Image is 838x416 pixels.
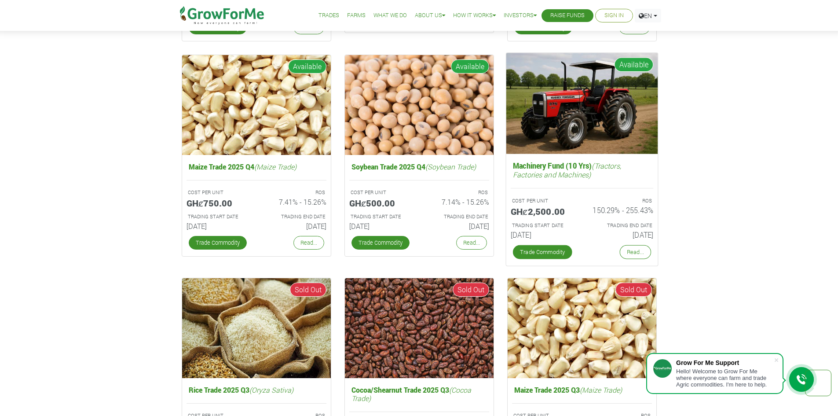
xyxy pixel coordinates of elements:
[349,198,413,208] h5: GHȼ500.00
[510,206,575,217] h5: GHȼ2,500.00
[451,59,489,74] span: Available
[676,368,774,388] div: Hello! Welcome to Grow For Me where everyone can farm and trade Agric commodities. I'm here to help.
[426,198,489,206] h6: 7.14% - 15.26%
[512,245,572,259] a: Trade Commodity
[290,283,326,297] span: Sold Out
[264,189,325,196] p: ROS
[189,236,247,250] a: Trade Commodity
[550,11,585,20] a: Raise Funds
[415,11,445,20] a: About Us
[580,385,622,394] i: (Maize Trade)
[187,222,250,230] h6: [DATE]
[604,11,624,20] a: Sign In
[188,213,249,221] p: Estimated Trading Start Date
[510,159,653,181] h5: Machinery Fund (10 Yrs)
[187,160,326,173] h5: Maize Trade 2025 Q4
[182,55,331,155] img: growforme image
[288,59,326,74] span: Available
[187,383,326,396] h5: Rice Trade 2025 Q3
[506,53,658,155] img: growforme image
[345,55,494,155] img: growforme image
[187,198,250,208] h5: GHȼ750.00
[590,197,652,205] p: ROS
[254,162,296,171] i: (Maize Trade)
[425,162,476,171] i: (Soybean Trade)
[453,283,489,297] span: Sold Out
[504,11,537,20] a: Investors
[453,11,496,20] a: How it Works
[351,189,411,196] p: COST PER UNIT
[188,189,249,196] p: COST PER UNIT
[349,383,489,405] h5: Cocoa/Shearnut Trade 2025 Q3
[351,213,411,221] p: Estimated Trading Start Date
[512,161,621,179] i: (Tractors, Factories and Machines)
[635,9,661,22] a: EN
[456,236,487,250] a: Read...
[263,198,326,206] h6: 7.41% - 15.26%
[427,213,488,221] p: Estimated Trading End Date
[351,385,471,403] i: (Cocoa Trade)
[318,11,339,20] a: Trades
[373,11,407,20] a: What We Do
[512,197,574,205] p: COST PER UNIT
[349,222,413,230] h6: [DATE]
[345,278,494,378] img: growforme image
[512,383,652,396] h5: Maize Trade 2025 Q3
[589,206,653,215] h6: 150.29% - 255.43%
[589,231,653,240] h6: [DATE]
[293,236,324,250] a: Read...
[676,359,774,366] div: Grow For Me Support
[263,222,326,230] h6: [DATE]
[182,278,331,378] img: growforme image
[427,189,488,196] p: ROS
[512,222,574,229] p: Estimated Trading Start Date
[347,11,366,20] a: Farms
[510,231,575,240] h6: [DATE]
[249,385,293,394] i: (Oryza Sativa)
[264,213,325,221] p: Estimated Trading End Date
[614,58,653,72] span: Available
[349,160,489,173] h5: Soybean Trade 2025 Q4
[590,222,652,229] p: Estimated Trading End Date
[508,278,656,378] img: growforme image
[351,236,410,250] a: Trade Commodity
[619,245,651,259] a: Read...
[426,222,489,230] h6: [DATE]
[615,283,652,297] span: Sold Out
